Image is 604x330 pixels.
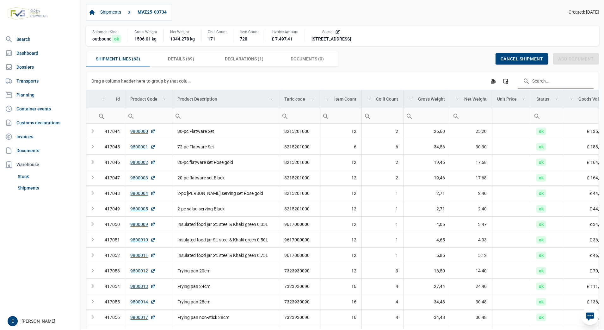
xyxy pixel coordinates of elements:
[3,103,78,115] a: Container events
[362,278,404,294] td: 4
[450,124,492,139] td: 25,20
[362,232,404,247] td: 1
[208,36,227,42] div: 171
[404,294,450,309] td: 34,48
[587,128,604,134] span: £ 135,92
[450,247,492,263] td: 5,12
[500,75,511,87] div: Column Chooser
[450,309,492,325] td: 30,48
[320,201,362,216] td: 12
[279,232,320,247] td: 9617000000
[96,232,125,247] td: 417051
[96,263,125,278] td: 417053
[492,108,531,123] td: Filter cell
[404,278,450,294] td: 27,44
[96,139,125,154] td: 417045
[362,309,404,325] td: 4
[404,139,450,154] td: 34,56
[162,97,167,101] span: Show filter options for column 'Product Code'
[450,216,492,232] td: 3,47
[172,124,279,139] td: 30-pc Flatware Set
[86,170,96,185] td: Expand
[172,201,279,216] td: 2-pc salad serving Black
[450,108,462,123] div: Search box
[96,278,125,294] td: 417054
[96,108,107,123] div: Search box
[86,139,96,154] td: Expand
[8,316,18,326] button: E
[279,139,320,154] td: 8215201000
[367,97,372,101] span: Show filter options for column 'Colli Count'
[96,170,125,185] td: 417047
[362,185,404,201] td: 1
[320,139,362,154] td: 6
[272,29,299,34] div: Invoice Amount
[96,185,125,201] td: 417048
[362,154,404,170] td: 2
[320,216,362,232] td: 12
[450,139,492,154] td: 30,30
[404,170,450,185] td: 19,46
[172,263,279,278] td: Frying pan 20cm
[569,9,599,15] span: Created: [DATE]
[362,294,404,309] td: 4
[492,108,531,123] input: Filter cell
[170,36,195,42] div: 1344.278 kg
[101,97,106,101] span: Show filter options for column 'Id'
[501,56,543,61] span: Cancel shipment
[536,128,546,135] span: ok
[172,185,279,201] td: 2-pc [PERSON_NAME] serving set Rose gold
[177,97,217,102] div: Product Description
[208,29,227,34] div: Colli Count
[450,170,492,185] td: 17,68
[518,73,594,89] input: Search in the data grid
[172,108,279,123] td: Filter cell
[521,97,526,101] span: Show filter options for column 'Unit Price'
[3,89,78,101] a: Planning
[450,108,492,123] td: Filter cell
[404,201,450,216] td: 2,71
[487,75,498,87] div: Export all data to Excel
[418,97,445,102] div: Gross Weight
[225,55,263,63] span: Declarations (1)
[96,216,125,232] td: 417050
[464,97,487,102] div: Net Weight
[362,108,403,123] input: Filter cell
[92,36,121,42] div: outbound
[98,7,124,18] a: Shipments
[86,232,96,247] td: Expand
[130,144,156,150] a: 9800001
[3,158,78,171] div: Warehouse
[125,108,137,123] div: Search box
[320,124,362,139] td: 12
[92,29,121,34] div: Shipment Kind
[362,90,404,108] td: Column Colli Count
[404,108,415,123] div: Search box
[86,185,96,201] td: Expand
[3,130,78,143] a: Invoices
[172,247,279,263] td: Insulated food jar St. steel & Khaki green 0,75L
[3,33,78,46] a: Search
[3,75,78,87] a: Transports
[284,97,305,102] div: Taric code
[3,144,78,157] a: Documents
[240,29,259,34] div: Item Count
[404,185,450,201] td: 2,71
[450,90,492,108] td: Column Net Weight
[536,252,546,259] span: ok
[96,90,125,108] td: Column Id
[125,90,172,108] td: Column Product Code
[536,174,546,182] span: ok
[589,190,604,196] span: £ 44,18
[450,263,492,278] td: 14,40
[172,294,279,309] td: Frying pan 28cm
[578,97,604,102] div: Goods Value
[8,316,77,326] div: [PERSON_NAME]
[362,108,373,123] div: Search box
[589,252,604,258] span: £ 46,62
[279,294,320,309] td: 7323930090
[320,247,362,263] td: 12
[240,36,259,42] div: 728
[130,314,156,321] a: 9800017
[130,175,156,181] a: 9800003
